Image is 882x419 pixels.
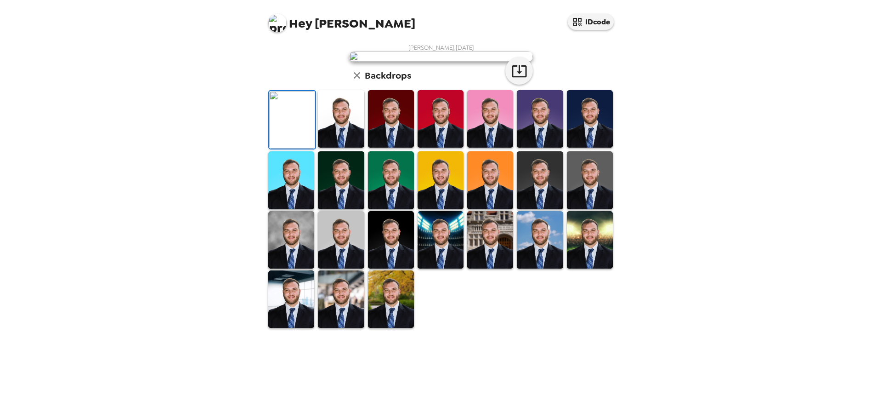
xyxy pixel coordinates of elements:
h6: Backdrops [365,68,411,83]
img: Original [269,91,315,149]
span: [PERSON_NAME] , [DATE] [408,44,474,52]
span: Hey [289,15,312,32]
img: user [349,52,533,62]
span: [PERSON_NAME] [268,9,415,30]
button: IDcode [568,14,614,30]
img: profile pic [268,14,287,32]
